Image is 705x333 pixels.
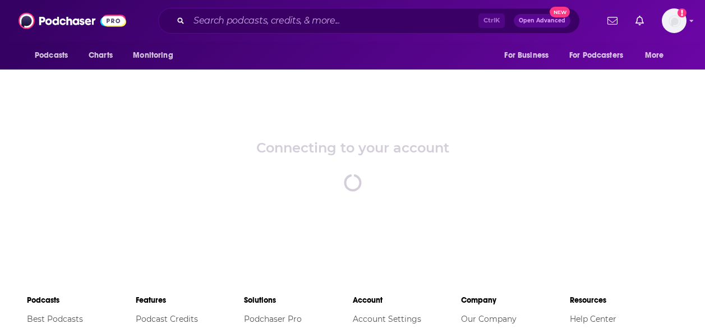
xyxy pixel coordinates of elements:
[570,290,679,310] li: Resources
[678,8,686,17] svg: Add a profile image
[570,314,616,324] a: Help Center
[519,18,565,24] span: Open Advanced
[504,48,549,63] span: For Business
[603,11,622,30] a: Show notifications dropdown
[133,48,173,63] span: Monitoring
[562,45,639,66] button: open menu
[496,45,563,66] button: open menu
[256,140,449,156] div: Connecting to your account
[89,48,113,63] span: Charts
[478,13,505,28] span: Ctrl K
[81,45,119,66] a: Charts
[461,290,570,310] li: Company
[244,314,302,324] a: Podchaser Pro
[27,314,83,324] a: Best Podcasts
[27,45,82,66] button: open menu
[353,314,421,324] a: Account Settings
[27,290,136,310] li: Podcasts
[35,48,68,63] span: Podcasts
[569,48,623,63] span: For Podcasters
[637,45,678,66] button: open menu
[158,8,580,34] div: Search podcasts, credits, & more...
[125,45,187,66] button: open menu
[645,48,664,63] span: More
[662,8,686,33] span: Logged in as jschoen2000
[244,290,353,310] li: Solutions
[550,7,570,17] span: New
[461,314,517,324] a: Our Company
[136,314,198,324] a: Podcast Credits
[662,8,686,33] button: Show profile menu
[136,290,245,310] li: Features
[514,14,570,27] button: Open AdvancedNew
[631,11,648,30] a: Show notifications dropdown
[353,290,462,310] li: Account
[19,10,126,31] img: Podchaser - Follow, Share and Rate Podcasts
[189,12,478,30] input: Search podcasts, credits, & more...
[662,8,686,33] img: User Profile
